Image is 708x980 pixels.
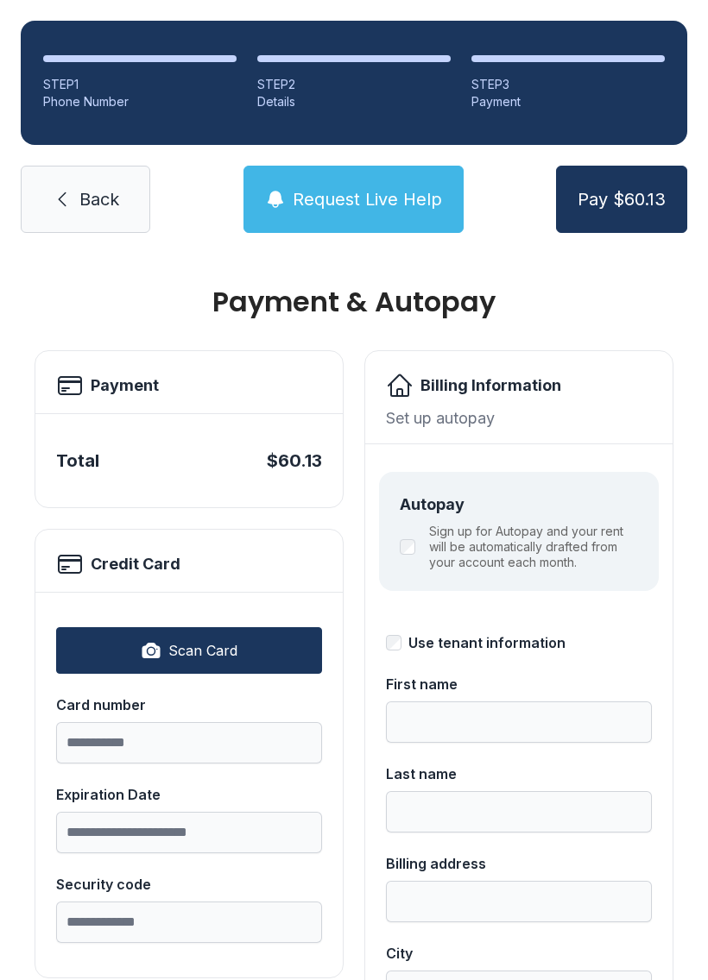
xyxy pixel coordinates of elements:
[56,722,322,763] input: Card number
[471,76,665,93] div: STEP 3
[267,449,322,473] div: $60.13
[386,791,652,832] input: Last name
[56,812,322,853] input: Expiration Date
[386,406,652,430] div: Set up autopay
[56,901,322,943] input: Security code
[79,187,119,211] span: Back
[578,187,666,211] span: Pay $60.13
[56,784,322,805] div: Expiration Date
[386,674,652,694] div: First name
[91,374,159,398] h2: Payment
[43,76,237,93] div: STEP 1
[43,93,237,110] div: Phone Number
[257,93,451,110] div: Details
[386,943,652,964] div: City
[257,76,451,93] div: STEP 2
[386,853,652,874] div: Billing address
[56,694,322,715] div: Card number
[420,374,561,398] h2: Billing Information
[386,763,652,784] div: Last name
[293,187,442,211] span: Request Live Help
[91,552,180,576] h2: Credit Card
[386,881,652,922] input: Billing address
[35,288,673,316] h1: Payment & Autopay
[400,493,638,517] div: Autopay
[168,640,237,661] span: Scan Card
[56,449,99,473] div: Total
[56,874,322,895] div: Security code
[408,632,566,653] div: Use tenant information
[386,701,652,743] input: First name
[429,524,638,570] label: Sign up for Autopay and your rent will be automatically drafted from your account each month.
[471,93,665,110] div: Payment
